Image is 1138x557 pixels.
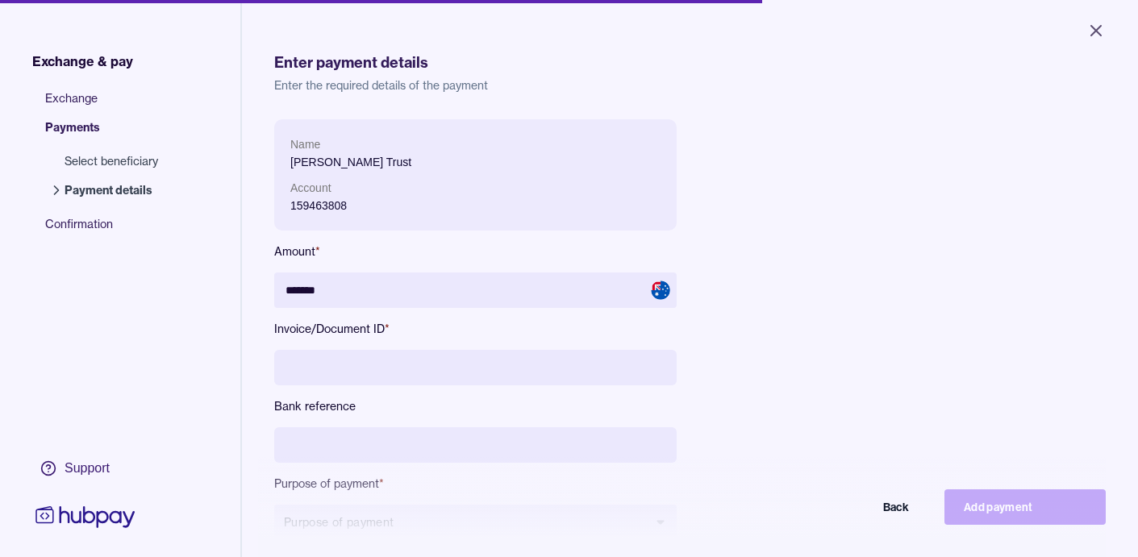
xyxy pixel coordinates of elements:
[65,459,110,477] div: Support
[274,243,677,260] label: Amount
[274,52,1106,74] h1: Enter payment details
[274,476,677,492] label: Purpose of payment
[65,182,158,198] span: Payment details
[45,216,174,245] span: Confirmation
[290,179,661,197] p: Account
[65,153,158,169] span: Select beneficiary
[32,52,133,71] span: Exchange & pay
[45,119,174,148] span: Payments
[290,135,661,153] p: Name
[274,321,677,337] label: Invoice/Document ID
[45,90,174,119] span: Exchange
[767,489,928,525] button: Back
[290,197,661,214] p: 159463808
[274,77,1106,94] p: Enter the required details of the payment
[1067,13,1125,48] button: Close
[274,398,677,414] label: Bank reference
[32,451,139,485] a: Support
[290,153,661,171] p: [PERSON_NAME] Trust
